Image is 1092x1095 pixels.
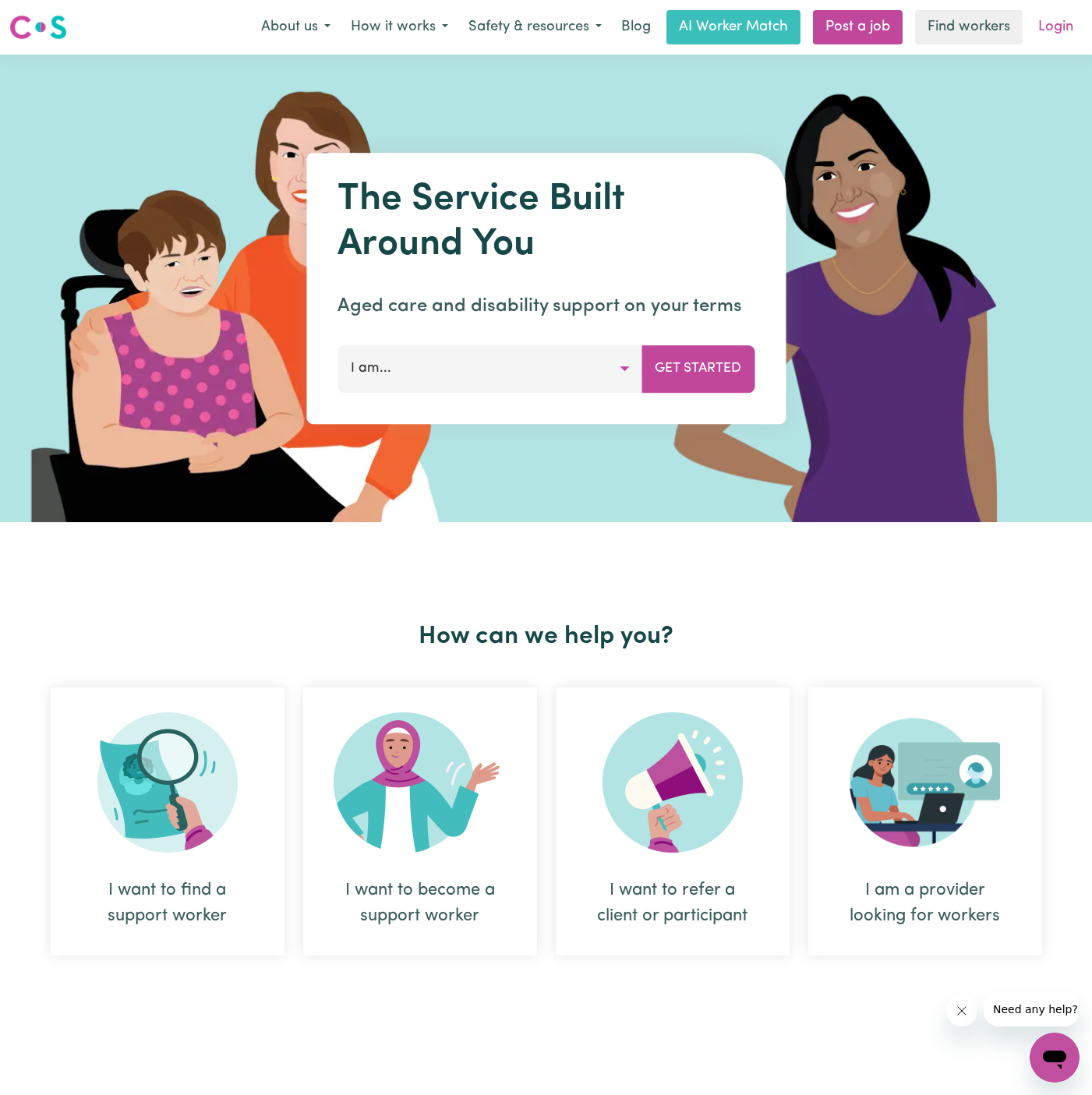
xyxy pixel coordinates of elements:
a: AI Worker Match [666,10,800,44]
button: Safety & resources [458,11,612,44]
a: Blog [612,10,660,44]
iframe: Message from company [984,992,1080,1026]
p: Aged care and disability support on your terms [337,292,755,320]
div: I want to become a support worker [341,878,500,929]
img: Become Worker [334,712,507,853]
div: I am a provider looking for workers [808,687,1042,955]
a: Post a job [813,10,903,44]
iframe: Button to launch messaging window [1030,1033,1080,1083]
img: Careseekers logo [9,13,67,41]
a: Login [1029,10,1083,44]
div: I want to find a support worker [51,687,284,955]
img: Search [97,712,238,853]
h1: The Service Built Around You [337,178,755,267]
img: Provider [850,712,1001,853]
button: About us [251,11,341,44]
div: I want to refer a client or participant [556,687,790,955]
a: Careseekers logo [9,9,67,45]
iframe: Close message [946,995,977,1026]
a: Find workers [915,10,1023,44]
div: I want to refer a client or participant [593,878,752,929]
h2: How can we help you? [41,622,1051,652]
div: I want to become a support worker [303,687,537,955]
button: How it works [341,11,458,44]
button: I am... [337,345,642,392]
div: I want to find a support worker [88,878,247,929]
div: I am a provider looking for workers [846,878,1005,929]
img: Refer [603,712,743,853]
button: Get Started [641,345,755,392]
